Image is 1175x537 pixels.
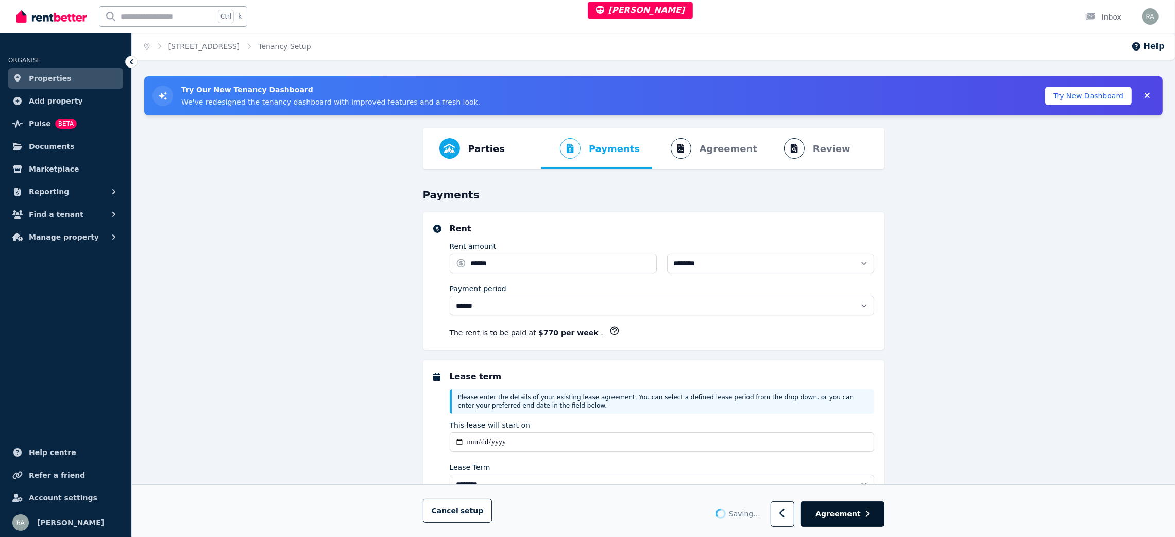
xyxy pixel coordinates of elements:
span: Manage property [29,231,99,243]
button: Try New Dashboard [1045,87,1132,105]
a: Documents [8,136,123,157]
div: Inbox [1085,12,1121,22]
a: Marketplace [8,159,123,179]
a: Account settings [8,488,123,508]
img: Rochelle Alvarez [1142,8,1159,25]
span: k [238,12,242,21]
button: Manage property [8,227,123,247]
b: $770 per week [538,329,601,337]
span: Marketplace [29,163,79,175]
span: Cancel [432,507,484,515]
h3: Payments [423,188,884,202]
a: Refer a friend [8,465,123,485]
span: Reporting [29,186,69,198]
span: [PERSON_NAME] [596,5,685,15]
span: Find a tenant [29,208,83,221]
span: Documents [29,140,75,153]
label: This lease will start on [450,420,531,430]
h5: Rent [450,223,874,235]
span: Ctrl [218,10,234,23]
p: We've redesigned the tenancy dashboard with improved features and a fresh look. [181,97,480,107]
span: Agreement [815,509,861,519]
button: Cancelsetup [423,499,492,523]
p: The rent is to be paid at . [450,328,603,338]
span: Help centre [29,446,76,459]
span: Payments [589,142,640,156]
span: setup [461,506,484,516]
h3: Try Our New Tenancy Dashboard [181,85,480,95]
button: Collapse banner [1140,88,1154,104]
button: Payments [541,128,648,169]
h5: Lease term [450,371,874,383]
span: Please enter the details of your existing lease agreement. You can select a defined lease period ... [458,394,854,409]
span: ORGANISE [8,57,41,64]
a: [STREET_ADDRESS] [168,42,240,51]
span: Properties [29,72,72,85]
nav: Progress [423,128,884,169]
label: Lease Term [450,462,490,473]
button: Agreement [801,502,884,527]
span: Tenancy Setup [258,41,311,52]
span: Refer a friend [29,469,85,481]
nav: Breadcrumb [132,33,323,60]
button: Reporting [8,181,123,202]
img: RentBetter [16,9,87,24]
a: Properties [8,68,123,89]
a: Help centre [8,442,123,463]
button: Help [1131,40,1165,53]
label: Payment period [450,283,506,294]
span: Saving ... [729,509,760,519]
a: PulseBETA [8,113,123,134]
span: [PERSON_NAME] [37,516,104,529]
label: Rent amount [450,241,497,251]
span: Account settings [29,492,97,504]
a: Add property [8,91,123,111]
button: Parties [431,128,513,169]
button: Find a tenant [8,204,123,225]
div: Try New Tenancy Dashboard [144,76,1163,115]
img: Rochelle Alvarez [12,514,29,531]
span: BETA [55,119,77,129]
span: Add property [29,95,83,107]
span: Parties [468,142,505,156]
span: Pulse [29,118,51,130]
